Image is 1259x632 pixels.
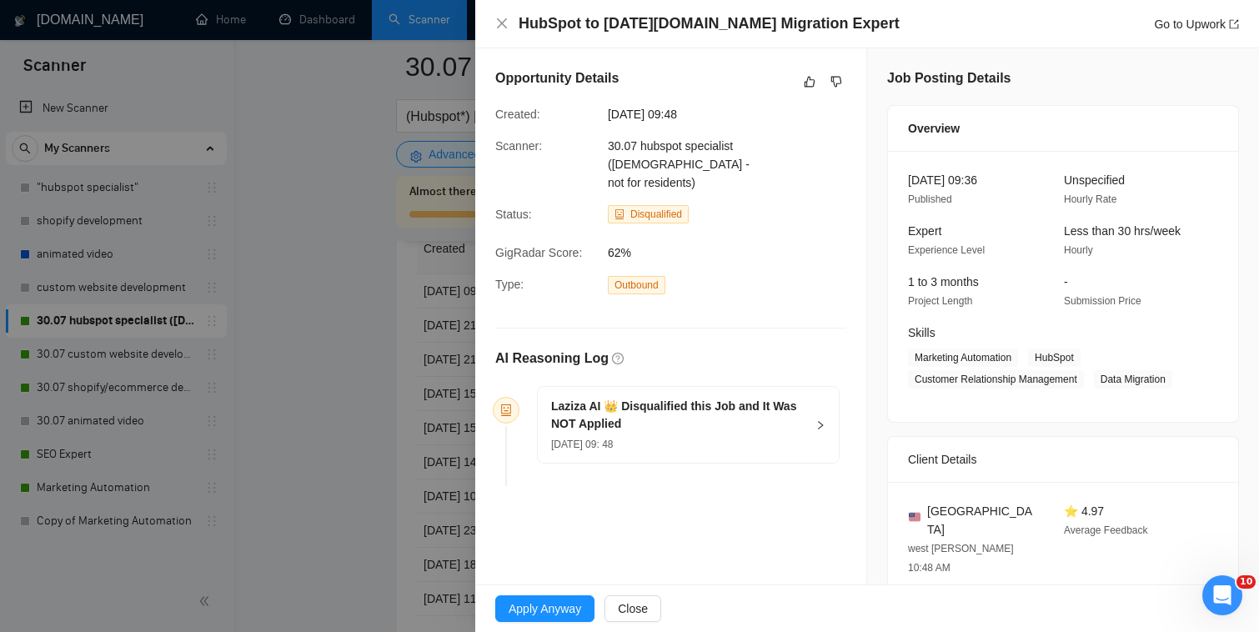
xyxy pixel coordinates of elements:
[1202,575,1242,615] iframe: Intercom live chat
[1064,504,1104,518] span: ⭐ 4.97
[495,595,594,622] button: Apply Anyway
[630,208,682,220] span: Disqualified
[495,246,582,259] span: GigRadar Score:
[908,224,941,238] span: Expert
[608,243,858,262] span: 62%
[908,119,960,138] span: Overview
[908,370,1084,389] span: Customer Relationship Management
[908,193,952,205] span: Published
[908,295,972,307] span: Project Length
[608,105,858,123] span: [DATE] 09:48
[495,278,524,291] span: Type:
[800,72,820,92] button: like
[1064,224,1181,238] span: Less than 30 hrs/week
[927,502,1037,539] span: [GEOGRAPHIC_DATA]
[908,349,1018,367] span: Marketing Automation
[551,398,805,433] h5: Laziza AI 👑 Disqualified this Job and It Was NOT Applied
[608,276,665,294] span: Outbound
[495,208,532,221] span: Status:
[509,599,581,618] span: Apply Anyway
[500,404,512,416] span: robot
[1236,575,1256,589] span: 10
[495,139,542,153] span: Scanner:
[804,75,815,88] span: like
[830,75,842,88] span: dislike
[908,173,977,187] span: [DATE] 09:36
[1064,244,1093,256] span: Hourly
[815,420,825,430] span: right
[608,139,750,189] span: 30.07 hubspot specialist ([DEMOGRAPHIC_DATA] - not for residents)
[519,13,900,34] h4: HubSpot to [DATE][DOMAIN_NAME] Migration Expert
[1094,370,1172,389] span: Data Migration
[887,68,1011,88] h5: Job Posting Details
[1154,18,1239,31] a: Go to Upworkexport
[1064,275,1068,288] span: -
[908,275,979,288] span: 1 to 3 months
[495,68,619,88] h5: Opportunity Details
[1064,173,1125,187] span: Unspecified
[495,349,609,369] h5: AI Reasoning Log
[908,543,1014,574] span: west [PERSON_NAME] 10:48 AM
[908,326,935,339] span: Skills
[1064,524,1148,536] span: Average Feedback
[604,595,661,622] button: Close
[495,17,509,31] button: Close
[1229,19,1239,29] span: export
[1028,349,1081,367] span: HubSpot
[1064,193,1116,205] span: Hourly Rate
[1064,295,1141,307] span: Submission Price
[612,353,624,364] span: question-circle
[551,439,613,450] span: [DATE] 09: 48
[908,244,985,256] span: Experience Level
[826,72,846,92] button: dislike
[495,17,509,30] span: close
[618,599,648,618] span: Close
[495,108,540,121] span: Created:
[909,511,920,523] img: 🇺🇸
[614,209,624,219] span: robot
[908,437,1218,482] div: Client Details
